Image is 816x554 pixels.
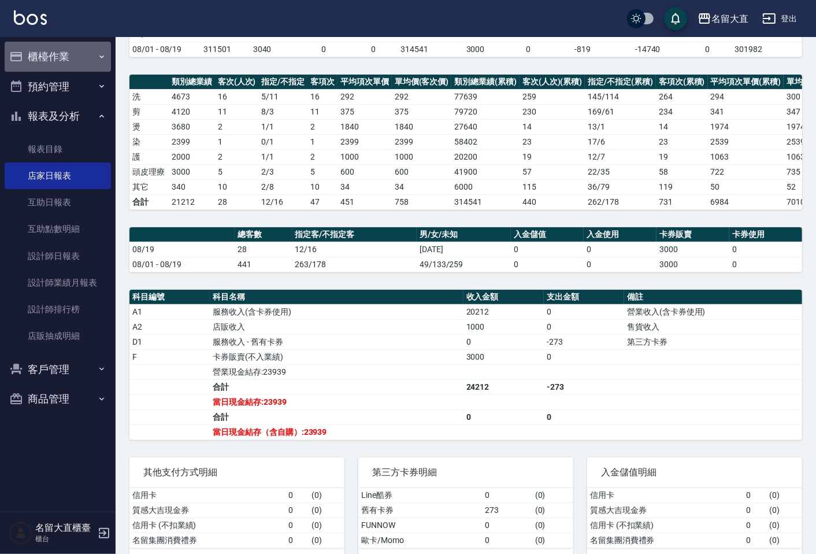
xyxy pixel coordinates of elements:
[258,179,307,194] td: 2 / 8
[215,164,259,179] td: 5
[729,257,802,272] td: 0
[482,488,532,503] td: 0
[337,104,392,119] td: 375
[520,164,585,179] td: 57
[258,134,307,149] td: 0 / 1
[463,334,544,349] td: 0
[656,179,708,194] td: 119
[656,134,708,149] td: 23
[169,89,215,104] td: 4673
[544,379,624,394] td: -273
[520,89,585,104] td: 259
[129,304,210,319] td: A1
[210,379,463,394] td: 合計
[299,42,348,57] td: 0
[656,194,708,209] td: 731
[309,533,344,548] td: ( 0 )
[210,409,463,424] td: 合計
[392,194,452,209] td: 758
[337,134,392,149] td: 2399
[553,42,613,57] td: -819
[656,119,708,134] td: 14
[392,179,452,194] td: 34
[215,194,259,209] td: 28
[585,104,656,119] td: 169 / 61
[35,522,94,534] h5: 名留大直櫃臺
[656,104,708,119] td: 234
[520,179,585,194] td: 115
[292,257,417,272] td: 263/178
[292,242,417,257] td: 12/16
[169,179,215,194] td: 340
[585,119,656,134] td: 13 / 1
[587,488,802,548] table: a dense table
[585,194,656,209] td: 262/178
[372,467,559,478] span: 第三方卡券明細
[169,194,215,209] td: 21212
[337,164,392,179] td: 600
[129,257,235,272] td: 08/01 - 08/19
[482,533,532,548] td: 0
[624,304,802,319] td: 營業收入(含卡券使用)
[693,7,753,31] button: 名留大直
[585,134,656,149] td: 17 / 6
[358,533,482,548] td: 歐卡/Momo
[708,149,784,164] td: 1063
[129,42,201,57] td: 08/01 - 08/19
[482,518,532,533] td: 0
[585,89,656,104] td: 145 / 114
[129,194,169,209] td: 合計
[307,75,337,90] th: 客項次
[451,179,520,194] td: 6000
[215,104,259,119] td: 11
[708,75,784,90] th: 平均項次單價(累積)
[656,75,708,90] th: 客項次(累積)
[451,89,520,104] td: 77639
[664,7,687,30] button: save
[585,179,656,194] td: 36 / 79
[129,119,169,134] td: 燙
[129,349,210,364] td: F
[129,149,169,164] td: 護
[504,42,553,57] td: 0
[5,384,111,414] button: 商品管理
[463,304,544,319] td: 20212
[587,518,743,533] td: 信用卡 (不扣業績)
[129,488,285,503] td: 信用卡
[520,194,585,209] td: 440
[743,488,766,503] td: 0
[358,488,573,548] table: a dense table
[732,42,802,57] td: 301982
[601,467,788,478] span: 入金儲值明細
[285,518,309,533] td: 0
[307,89,337,104] td: 16
[708,119,784,134] td: 1974
[285,533,309,548] td: 0
[358,488,482,503] td: Line酷券
[532,518,573,533] td: ( 0 )
[451,134,520,149] td: 58402
[532,533,573,548] td: ( 0 )
[463,349,544,364] td: 3000
[129,104,169,119] td: 剪
[708,164,784,179] td: 722
[624,290,802,305] th: 備註
[656,164,708,179] td: 58
[129,334,210,349] td: D1
[210,334,463,349] td: 服務收入 - 舊有卡券
[169,149,215,164] td: 2000
[129,488,344,548] table: a dense table
[285,488,309,503] td: 0
[9,522,32,545] img: Person
[215,179,259,194] td: 10
[129,290,210,305] th: 科目編號
[210,319,463,334] td: 店販收入
[520,119,585,134] td: 14
[520,149,585,164] td: 19
[143,467,331,478] span: 其他支付方式明細
[129,164,169,179] td: 頭皮理療
[307,194,337,209] td: 47
[307,149,337,164] td: 2
[624,319,802,334] td: 售貨收入
[584,227,656,242] th: 入金使用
